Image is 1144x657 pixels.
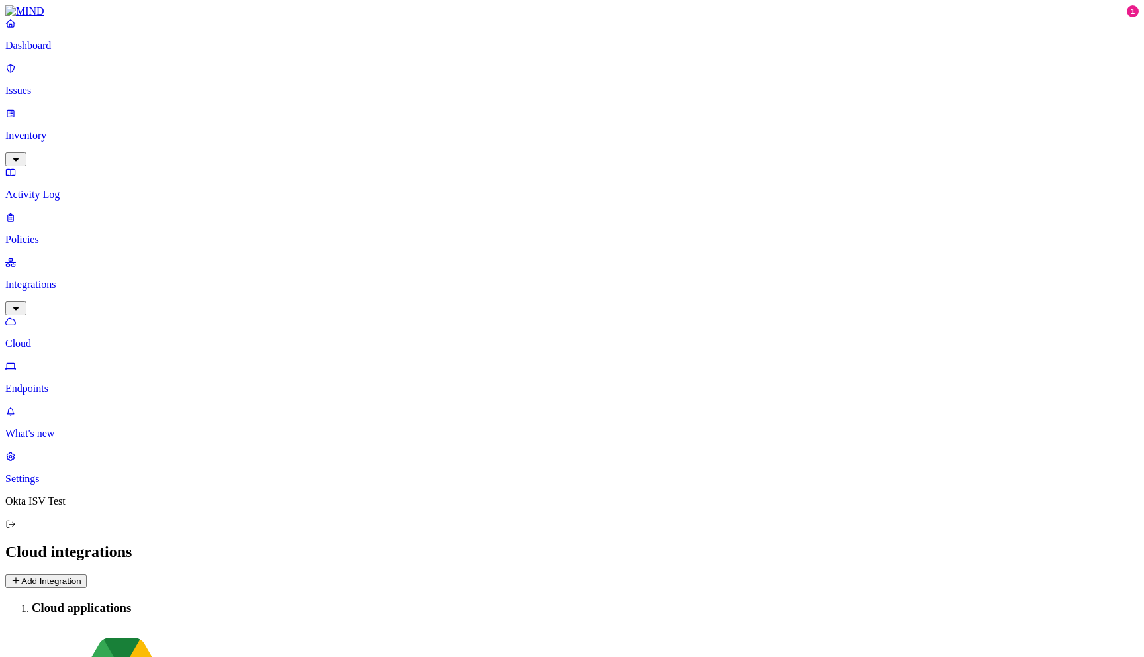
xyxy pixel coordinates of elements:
[5,5,44,17] img: MIND
[5,107,1139,164] a: Inventory
[5,574,87,588] button: Add Integration
[5,473,1139,485] p: Settings
[5,85,1139,97] p: Issues
[5,338,1139,350] p: Cloud
[5,450,1139,485] a: Settings
[5,428,1139,440] p: What's new
[5,383,1139,395] p: Endpoints
[32,601,1139,615] h3: Cloud applications
[5,256,1139,313] a: Integrations
[5,166,1139,201] a: Activity Log
[5,5,1139,17] a: MIND
[5,495,1139,507] p: Okta ISV Test
[5,62,1139,97] a: Issues
[5,234,1139,246] p: Policies
[5,130,1139,142] p: Inventory
[5,189,1139,201] p: Activity Log
[5,279,1139,291] p: Integrations
[5,315,1139,350] a: Cloud
[5,360,1139,395] a: Endpoints
[5,40,1139,52] p: Dashboard
[5,543,1139,561] h2: Cloud integrations
[5,211,1139,246] a: Policies
[1127,5,1139,17] div: 1
[5,17,1139,52] a: Dashboard
[5,405,1139,440] a: What's new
